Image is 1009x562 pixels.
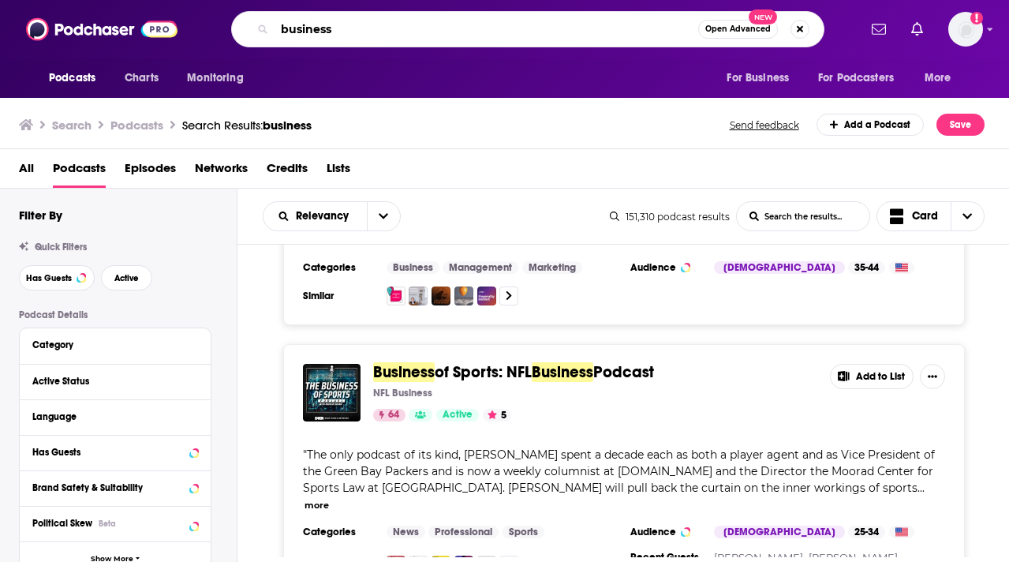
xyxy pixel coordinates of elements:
[32,442,198,462] button: Has Guests
[454,287,473,305] img: Sales Hindsights with Patrick Kagan
[830,364,914,389] button: Add to List
[19,155,34,188] span: All
[865,16,892,43] a: Show notifications dropdown
[327,155,350,188] a: Lists
[848,261,885,274] div: 35-44
[26,14,178,44] img: Podchaser - Follow, Share and Rate Podcasts
[110,118,163,133] h3: Podcasts
[749,9,777,24] span: New
[53,155,106,188] span: Podcasts
[432,287,450,305] img: Koyoti Small Business Podcast
[114,274,139,283] span: Active
[387,261,439,274] a: Business
[373,387,432,399] p: NFL Business
[808,63,917,93] button: open menu
[925,67,951,89] span: More
[19,208,62,223] h2: Filter By
[905,16,929,43] a: Show notifications dropdown
[32,407,198,426] button: Language
[367,202,400,230] button: open menu
[714,526,845,538] div: [DEMOGRAPHIC_DATA]
[187,67,243,89] span: Monitoring
[387,526,425,538] a: News
[409,287,428,305] img: Leadership Unlocked
[970,12,983,24] svg: Add a profile image
[32,339,188,350] div: Category
[477,287,496,305] img: Powered by Instinct
[428,526,499,538] a: Professional
[275,17,698,42] input: Search podcasts, credits, & more...
[388,407,399,423] span: 64
[698,20,778,39] button: Open AdvancedNew
[817,114,925,136] a: Add a Podcast
[32,518,92,529] span: Political Skew
[19,265,95,290] button: Has Guests
[303,364,361,421] img: Business of Sports: NFL Business Podcast
[522,261,582,274] a: Marketing
[387,287,405,305] a: Keeping it nimbld
[373,364,654,381] a: Businessof Sports: NFLBusinessPodcast
[716,63,809,93] button: open menu
[920,364,945,389] button: Show More Button
[443,407,473,423] span: Active
[32,411,188,422] div: Language
[176,63,263,93] button: open menu
[303,448,935,495] span: "
[630,261,701,274] h3: Audience
[19,309,211,320] p: Podcast Details
[38,63,116,93] button: open menu
[948,12,983,47] button: Show profile menu
[818,67,894,89] span: For Podcasters
[101,265,152,290] button: Active
[630,526,701,538] h3: Audience
[483,409,511,421] button: 5
[912,211,938,222] span: Card
[848,526,885,538] div: 25-34
[267,155,308,188] a: Credits
[443,261,518,274] a: Management
[435,362,532,382] span: of Sports: NFL
[231,11,824,47] div: Search podcasts, credits, & more...
[195,155,248,188] a: Networks
[876,201,985,231] button: Choose View
[99,519,116,529] div: Beta
[32,447,185,458] div: Has Guests
[503,526,544,538] a: Sports
[32,335,198,354] button: Category
[52,118,92,133] h3: Search
[303,526,374,538] h3: Categories
[727,67,789,89] span: For Business
[373,409,405,421] a: 64
[32,478,198,497] button: Brand Safety & Suitability
[303,290,374,302] h3: Similar
[49,67,95,89] span: Podcasts
[26,274,72,283] span: Has Guests
[436,409,479,421] a: Active
[917,481,925,495] span: ...
[32,482,185,493] div: Brand Safety & Suitability
[593,362,654,382] span: Podcast
[32,513,198,533] button: Political SkewBeta
[182,118,312,133] div: Search Results:
[914,63,971,93] button: open menu
[305,499,329,512] button: more
[125,155,176,188] a: Episodes
[114,63,168,93] a: Charts
[714,261,845,274] div: [DEMOGRAPHIC_DATA]
[610,211,730,223] div: 151,310 podcast results
[373,362,435,382] span: Business
[263,211,367,222] button: open menu
[296,211,354,222] span: Relevancy
[263,201,401,231] h2: Choose List sort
